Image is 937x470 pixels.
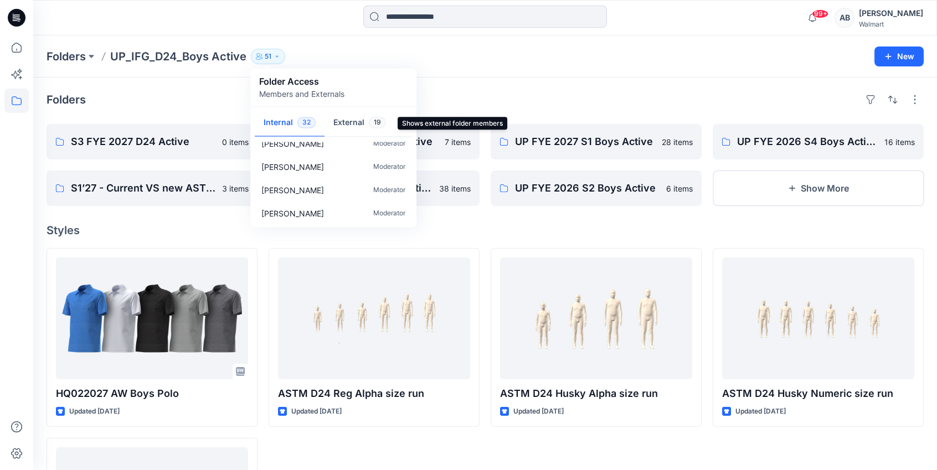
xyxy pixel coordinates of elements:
h4: Styles [47,224,924,237]
a: HQ022027 AW Boys Polo [56,257,248,379]
p: UP_IFG_D24_Boys Active [110,49,246,64]
p: Maria Lopez Hernandez [261,184,324,196]
a: ASTM D24 Husky Numeric size run [722,257,914,379]
h4: Folders [47,93,86,106]
div: [PERSON_NAME] [859,7,923,20]
a: S3 FYE 2027 D24 Active0 items [47,124,258,159]
p: Folder Access [259,75,344,88]
button: Internal [255,109,325,137]
a: S1’27 - Current VS new ASTM comparison3 items [47,171,258,206]
button: Show More [713,171,924,206]
p: Updated [DATE] [69,406,120,417]
p: 3 items [222,183,249,194]
a: [PERSON_NAME]Moderator [253,132,414,155]
p: 51 [265,50,271,63]
a: UP FYE 2026 S4 Boys Active16 items [713,124,924,159]
p: Updated [DATE] [291,406,342,417]
p: HQ022027 AW Boys Polo [56,386,248,401]
p: S1’27 - Current VS new ASTM comparison [71,180,215,196]
button: New [874,47,924,66]
p: Members and Externals [259,88,344,100]
button: External [325,109,395,137]
p: 7 items [445,136,471,148]
a: [PERSON_NAME]Moderator [253,155,414,178]
p: S3 FYE 2027 D24 Active [71,134,215,149]
span: 99+ [812,9,828,18]
a: UP FYE 2026 S2 Boys Active6 items [491,171,702,206]
p: Updated [DATE] [513,406,564,417]
a: [PERSON_NAME]Moderator [253,178,414,202]
p: ASTM D24 Husky Alpha size run [500,386,692,401]
p: Moderator [373,184,405,196]
p: Moderator [373,138,405,149]
p: ASTM D24 Husky Numeric size run [722,386,914,401]
a: Folders [47,49,86,64]
p: 16 items [884,136,915,148]
p: 6 items [666,183,693,194]
p: Updated [DATE] [735,406,786,417]
p: 28 items [662,136,693,148]
a: UP FYE 2027 S1 Boys Active28 items [491,124,702,159]
div: Walmart [859,20,923,28]
p: 0 items [222,136,249,148]
p: Moderator [373,161,405,173]
p: ASTM D24 Reg Alpha size run [278,386,470,401]
div: AB [835,8,854,28]
a: [PERSON_NAME]Moderator [253,202,414,225]
a: ASTM D24 Reg Alpha size run [278,257,470,379]
p: 38 items [439,183,471,194]
p: UP FYE 2026 S2 Boys Active [515,180,660,196]
a: ASTM D24 Husky Alpha size run [500,257,692,379]
span: 19 [369,117,386,128]
p: Megan Tibbett [261,208,324,219]
p: Lewis Remele [261,161,324,173]
p: Sarah An [261,138,324,149]
button: 51 [251,49,285,64]
p: Moderator [373,208,405,219]
p: UP FYE 2027 S1 Boys Active [515,134,655,149]
p: UP FYE 2026 S4 Boys Active [737,134,878,149]
span: 32 [297,117,316,128]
